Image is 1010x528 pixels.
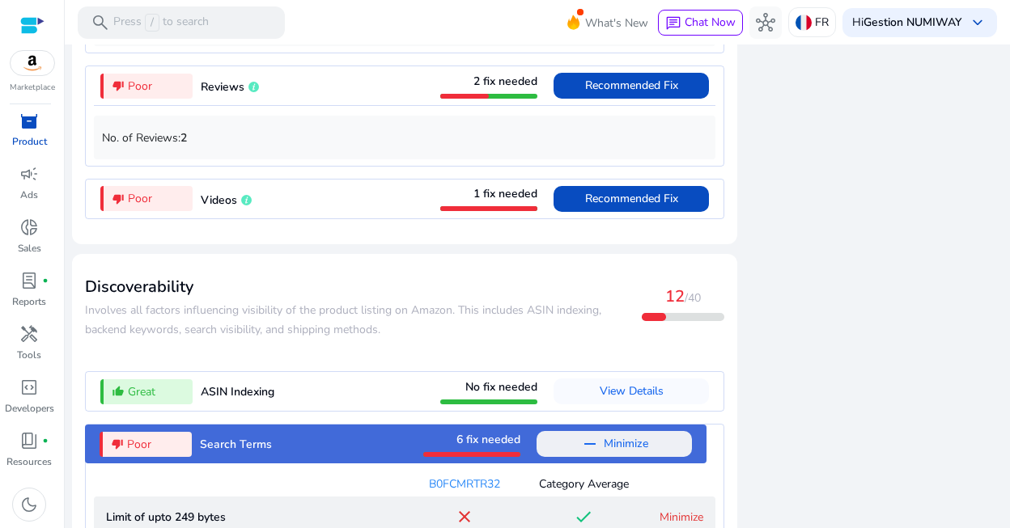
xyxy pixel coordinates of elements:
span: ASIN Indexing [201,384,274,399]
mat-icon: done [574,507,593,526]
span: book_4 [19,431,39,450]
span: 12 [665,285,685,307]
div: B0FCMRTR32 [405,475,524,492]
p: Resources [6,454,52,469]
span: campaign [19,164,39,184]
p: Reports [12,294,46,309]
span: / [145,14,159,32]
b: Gestion NUMIWAY [864,15,961,30]
div: Category Average [524,475,644,492]
p: Ads [20,188,38,202]
mat-icon: thumb_down_alt [112,79,125,92]
button: View Details [554,378,709,404]
button: Minimize [537,431,692,457]
img: amazon.svg [11,51,54,75]
span: handyman [19,324,39,344]
mat-icon: thumb_down_alt [112,192,125,205]
button: Recommended Fix [554,186,709,212]
button: Recommended Fix [554,73,709,99]
span: 1 fix needed [473,186,537,201]
mat-icon: thumb_down_alt [111,437,124,450]
p: FR [815,8,829,36]
a: Minimize [660,509,703,525]
p: Product [12,134,47,149]
span: Poor [128,190,152,207]
button: chatChat Now [658,10,743,36]
span: What's New [585,9,648,37]
p: No. of Reviews: [102,129,707,146]
span: Reviews [201,79,244,95]
p: Tools [17,348,41,362]
span: keyboard_arrow_down [968,13,987,32]
span: Recommended Fix [585,191,678,206]
mat-icon: thumb_up_alt [112,385,125,398]
span: Great [128,383,155,400]
span: Search Terms [200,437,272,452]
h3: Discoverability [85,277,642,297]
button: hub [749,6,782,39]
span: fiber_manual_record [42,277,49,284]
p: Press to search [113,14,209,32]
span: Poor [127,436,151,453]
span: chat [665,15,681,32]
span: dark_mode [19,495,39,514]
span: lab_profile [19,271,39,290]
span: No fix needed [465,379,537,395]
mat-icon: close [455,507,474,526]
p: Developers [5,401,54,416]
span: search [91,13,110,32]
span: Recommended Fix [585,78,678,93]
span: 2 fix needed [473,74,537,89]
mat-icon: remove [580,434,600,454]
span: inventory_2 [19,111,39,130]
span: hub [756,13,775,32]
b: 2 [180,130,187,146]
span: 6 fix needed [456,432,520,447]
span: code_blocks [19,378,39,397]
span: fiber_manual_record [42,437,49,444]
p: Limit of upto 249 bytes [106,509,405,526]
span: Poor [128,78,152,95]
span: Minimize [604,431,648,457]
span: ​​Involves all factors influencing visibility of the product listing on Amazon. This includes ASI... [85,302,601,337]
p: Marketplace [10,82,55,94]
span: Chat Now [685,15,736,30]
span: View Details [600,383,664,399]
span: /40 [685,290,701,306]
p: Sales [18,241,41,256]
p: Hi [852,17,961,28]
span: donut_small [19,218,39,237]
span: Videos [201,192,237,208]
img: fr.svg [796,15,812,31]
